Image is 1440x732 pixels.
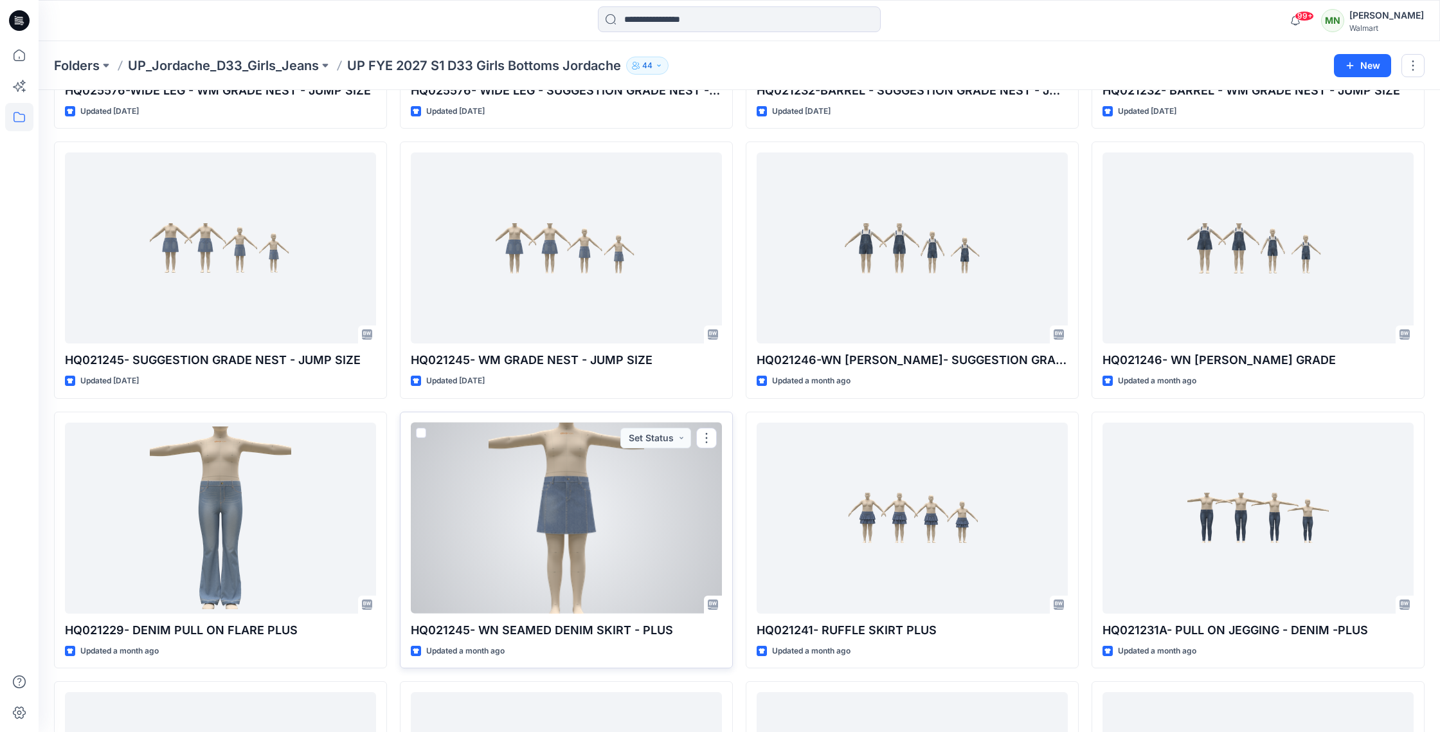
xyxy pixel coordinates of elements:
[1118,374,1196,388] p: Updated a month ago
[65,152,376,343] a: HQ021245- SUGGESTION GRADE NEST - JUMP SIZE
[757,82,1068,100] p: HQ021232-BARREL - SUGGESTION GRADE NEST - JUMP SIZE
[80,645,159,658] p: Updated a month ago
[757,152,1068,343] a: HQ021246-WN SHORTALL- SUGGESTION GRADE
[1321,9,1344,32] div: MN
[347,57,621,75] p: UP FYE 2027 S1 D33 Girls Bottoms Jordache
[80,105,139,118] p: Updated [DATE]
[757,351,1068,369] p: HQ021246-WN [PERSON_NAME]- SUGGESTION GRADE
[65,423,376,614] a: HQ021229- DENIM PULL ON FLARE PLUS
[54,57,100,75] a: Folders
[772,645,851,658] p: Updated a month ago
[65,82,376,100] p: HQ025576-WIDE LEG - WM GRADE NEST - JUMP SIZE
[411,82,722,100] p: HQ025576- WIDE LEG - SUGGESTION GRADE NEST - JUMP SIZE
[772,374,851,388] p: Updated a month ago
[411,351,722,369] p: HQ021245- WM GRADE NEST - JUMP SIZE
[1118,645,1196,658] p: Updated a month ago
[1102,621,1414,639] p: HQ021231A- PULL ON JEGGING - DENIM -PLUS
[642,59,652,73] p: 44
[1334,54,1391,77] button: New
[757,621,1068,639] p: HQ021241- RUFFLE SKIRT PLUS
[1118,105,1176,118] p: Updated [DATE]
[426,374,485,388] p: Updated [DATE]
[1102,351,1414,369] p: HQ021246- WN [PERSON_NAME] GRADE
[1295,11,1314,21] span: 99+
[1102,152,1414,343] a: HQ021246- WN SHORTAL - WM GRADE
[772,105,831,118] p: Updated [DATE]
[411,152,722,343] a: HQ021245- WM GRADE NEST - JUMP SIZE
[411,423,722,614] a: HQ021245- WN SEAMED DENIM SKIRT - PLUS
[426,645,505,658] p: Updated a month ago
[128,57,319,75] a: UP_Jordache_D33_Girls_Jeans
[1349,23,1424,33] div: Walmart
[426,105,485,118] p: Updated [DATE]
[80,374,139,388] p: Updated [DATE]
[1102,82,1414,100] p: HQ021232- BARREL - WM GRADE NEST - JUMP SIZE
[1102,423,1414,614] a: HQ021231A- PULL ON JEGGING - DENIM -PLUS
[1349,8,1424,23] div: [PERSON_NAME]
[65,621,376,639] p: HQ021229- DENIM PULL ON FLARE PLUS
[411,621,722,639] p: HQ021245- WN SEAMED DENIM SKIRT - PLUS
[65,351,376,369] p: HQ021245- SUGGESTION GRADE NEST - JUMP SIZE
[626,57,669,75] button: 44
[757,423,1068,614] a: HQ021241- RUFFLE SKIRT PLUS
